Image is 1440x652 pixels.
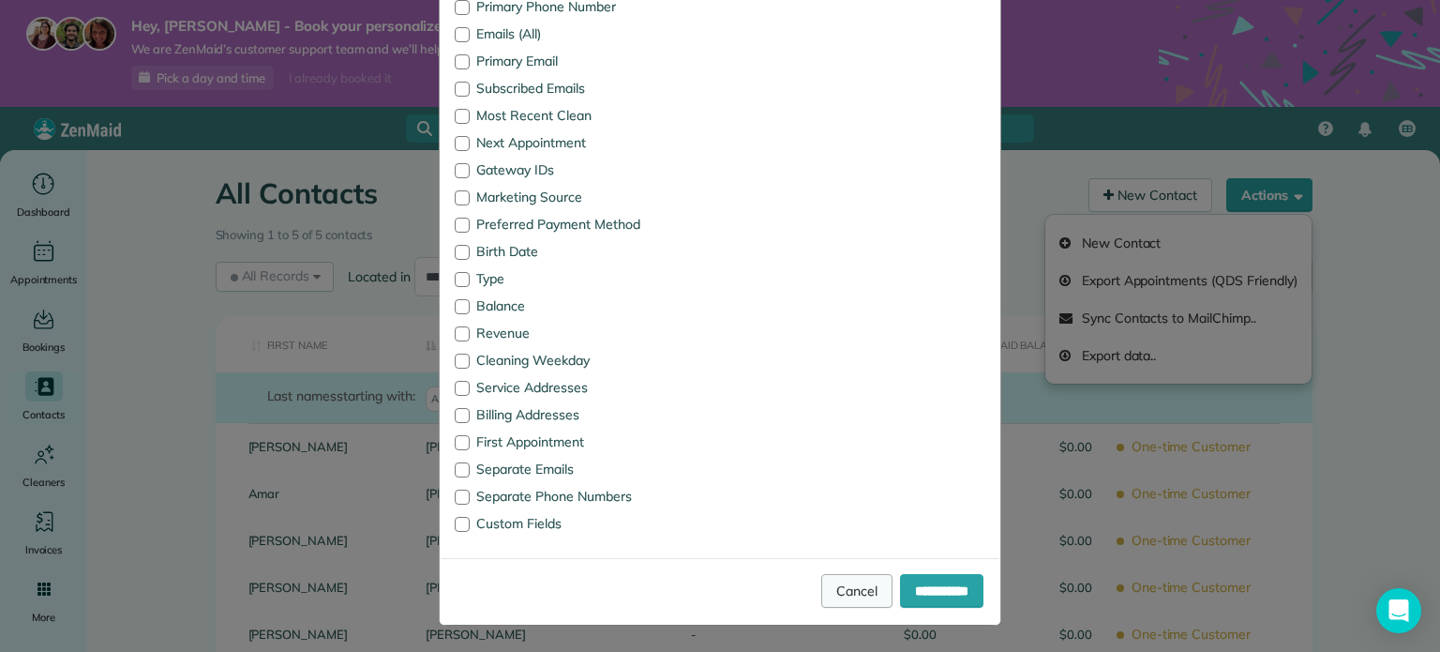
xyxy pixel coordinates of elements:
label: Billing Addresses [455,408,706,421]
label: Separate Phone Numbers [455,490,706,503]
label: Type [455,272,706,285]
a: Cancel [821,574,892,608]
label: Next Appointment [455,136,706,149]
label: Primary Email [455,54,706,68]
label: Marketing Source [455,190,706,204]
label: Custom Fields [455,517,706,530]
label: Revenue [455,326,706,340]
label: Separate Emails [455,462,706,476]
label: Emails (All) [455,27,706,40]
label: Subscribed Emails [455,82,706,95]
label: Most Recent Clean [455,109,706,122]
label: First Appointment [455,435,706,448]
label: Cleaning Weekday [455,354,706,367]
label: Gateway IDs [455,163,706,176]
label: Service Addresses [455,381,706,394]
label: Preferred Payment Method [455,218,706,231]
label: Birth Date [455,245,706,258]
label: Balance [455,299,706,312]
div: Open Intercom Messenger [1376,588,1421,633]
